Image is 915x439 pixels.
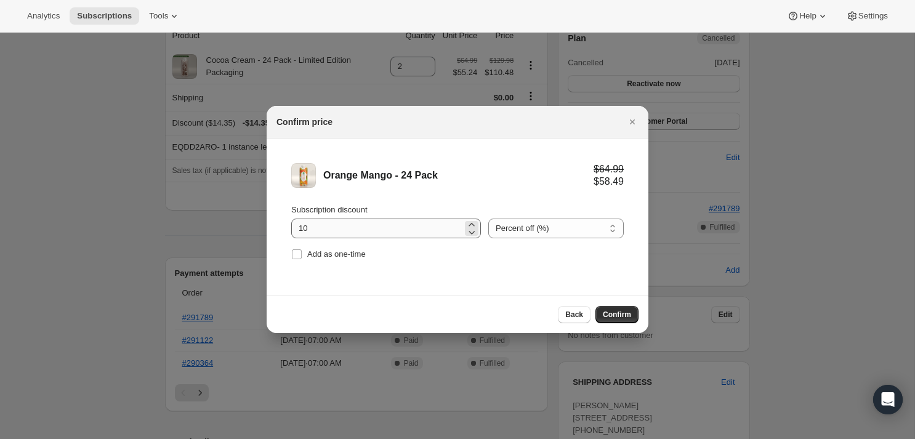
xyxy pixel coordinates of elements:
[27,11,60,21] span: Analytics
[558,306,591,323] button: Back
[565,310,583,320] span: Back
[142,7,188,25] button: Tools
[307,249,366,259] span: Add as one-time
[594,163,624,175] div: $64.99
[839,7,895,25] button: Settings
[594,175,624,188] div: $58.49
[291,205,368,214] span: Subscription discount
[276,116,333,128] h2: Confirm price
[624,113,641,131] button: Close
[323,169,594,182] div: Orange Mango - 24 Pack
[873,385,903,414] div: Open Intercom Messenger
[20,7,67,25] button: Analytics
[799,11,816,21] span: Help
[291,163,316,188] img: Orange Mango - 24 Pack
[603,310,631,320] span: Confirm
[77,11,132,21] span: Subscriptions
[858,11,888,21] span: Settings
[149,11,168,21] span: Tools
[780,7,836,25] button: Help
[595,306,639,323] button: Confirm
[70,7,139,25] button: Subscriptions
